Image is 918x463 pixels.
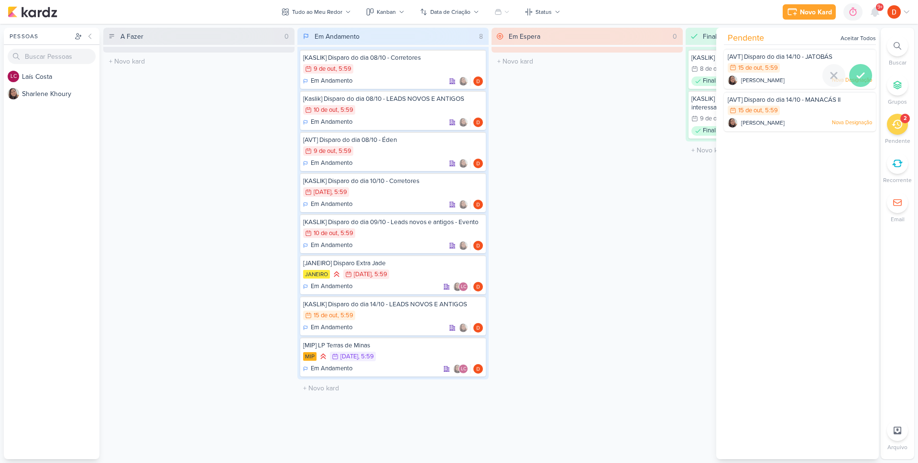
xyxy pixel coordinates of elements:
[459,159,470,168] div: Colaboradores: Sharlene Khoury
[332,269,341,279] div: Prioridade Alta
[887,5,901,19] img: Diego Lima | TAGAWA
[338,312,353,319] div: , 5:59
[331,189,347,195] div: , 5:59
[303,341,483,350] div: [MIP] LP Terras de Minas
[303,364,352,374] div: Em Andamento
[303,76,352,86] div: Em Andamento
[338,230,353,237] div: , 5:59
[459,323,470,333] div: Colaboradores: Sharlene Khoury
[453,282,462,291] img: Sharlene Khoury
[473,76,483,86] div: Responsável: Diego Lima | TAGAWA
[453,364,470,374] div: Colaboradores: Sharlene Khoury, Laís Costa
[473,118,483,127] img: Diego Lima | TAGAWA
[691,95,871,112] div: [KASLIK] Disparo do dia 08/10 - Leads novos e antigos interessados
[459,241,470,250] div: Colaboradores: Sharlene Khoury
[8,32,73,41] div: Pessoas
[314,148,336,154] div: 9 de out
[800,7,832,17] div: Novo Kard
[728,32,764,44] span: Pendente
[762,65,778,71] div: , 5:59
[311,159,352,168] p: Em Andamento
[738,108,762,114] div: 15 de out
[459,76,470,86] div: Colaboradores: Sharlene Khoury
[669,32,681,42] div: 0
[889,58,907,67] p: Buscar
[877,3,883,11] span: 9+
[459,200,470,209] div: Colaboradores: Sharlene Khoury
[303,323,352,333] div: Em Andamento
[11,74,17,79] p: LC
[459,118,470,127] div: Colaboradores: Sharlene Khoury
[691,54,871,62] div: [KASLIK] Disparo do dia 07/10 - LEADS NOVOS E ANTIGOS
[453,364,462,374] img: Sharlene Khoury
[881,35,914,67] li: Ctrl + F
[728,75,737,85] img: Sharlene Khoury
[372,271,387,278] div: , 5:59
[832,119,872,127] p: Nova Designação
[741,118,785,127] span: [PERSON_NAME]
[473,282,483,291] div: Responsável: Diego Lima | TAGAWA
[904,115,907,122] div: 2
[311,323,352,333] p: Em Andamento
[473,241,483,250] img: Diego Lima | TAGAWA
[311,118,352,127] p: Em Andamento
[303,259,483,268] div: [JANEIRO] Disparo Extra Jade
[461,367,466,372] p: LC
[885,137,910,145] p: Pendente
[299,381,487,395] input: + Novo kard
[303,118,352,127] div: Em Andamento
[314,230,338,237] div: 10 de out
[314,66,336,72] div: 9 de out
[728,96,841,104] span: [AVT] Disparo do dia 14/10 - MANACÁS II
[703,76,730,86] p: Finalizado
[336,148,351,154] div: , 5:59
[473,282,483,291] img: Diego Lima | TAGAWA
[493,54,681,68] input: + Novo kard
[303,270,330,279] div: JANEIRO
[303,200,352,209] div: Em Andamento
[358,354,374,360] div: , 5:59
[311,364,352,374] p: Em Andamento
[315,32,360,42] div: Em Andamento
[891,215,905,224] p: Email
[473,159,483,168] div: Responsável: Diego Lima | TAGAWA
[314,107,338,113] div: 10 de out
[303,159,352,168] div: Em Andamento
[318,352,328,361] div: Prioridade Alta
[459,76,468,86] img: Sharlene Khoury
[8,49,96,64] input: Buscar Pessoas
[311,282,352,291] p: Em Andamento
[459,159,468,168] img: Sharlene Khoury
[473,200,483,209] div: Responsável: Diego Lima | TAGAWA
[311,241,352,250] p: Em Andamento
[314,312,338,319] div: 15 de out
[303,352,317,361] div: MIP
[883,176,912,184] p: Recorrente
[105,54,293,68] input: + Novo kard
[783,4,836,20] button: Novo Kard
[311,200,352,209] p: Em Andamento
[459,323,468,333] img: Sharlene Khoury
[887,443,907,452] p: Arquivo
[473,364,483,374] img: Diego Lima | TAGAWA
[281,32,293,42] div: 0
[473,323,483,333] img: Diego Lima | TAGAWA
[703,126,730,136] p: Finalizado
[461,285,466,290] p: LC
[841,34,876,43] div: Aceitar Todos
[459,364,468,374] div: Laís Costa
[700,116,722,122] div: 9 de out
[475,32,487,42] div: 8
[459,200,468,209] img: Sharlene Khoury
[336,66,351,72] div: , 5:59
[314,189,331,195] div: [DATE]
[473,159,483,168] img: Diego Lima | TAGAWA
[459,241,468,250] img: Sharlene Khoury
[509,32,540,42] div: Em Espera
[303,241,352,250] div: Em Andamento
[311,76,352,86] p: Em Andamento
[22,72,99,82] div: L a í s C o s t a
[303,300,483,309] div: [KASLIK] Disparo do dia 14/10 - LEADS NOVOS E ANTIGOS
[762,108,778,114] div: , 5:59
[303,282,352,291] div: Em Andamento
